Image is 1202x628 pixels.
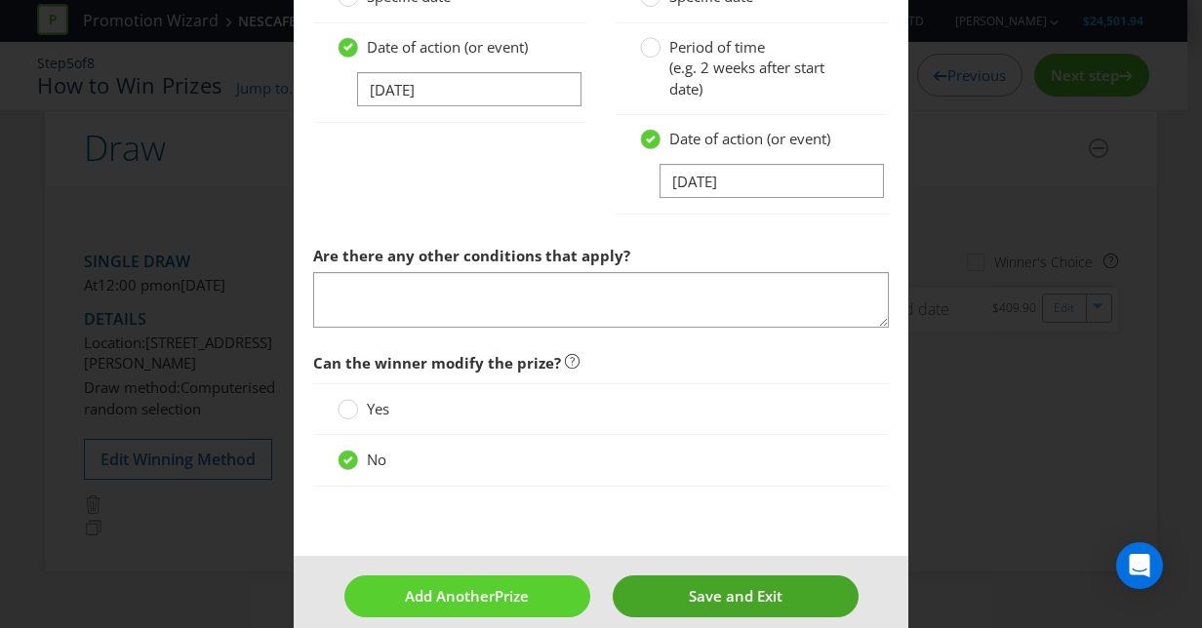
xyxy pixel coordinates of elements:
[367,399,389,418] span: Yes
[367,450,386,469] span: No
[689,586,782,606] span: Save and Exit
[344,575,590,617] button: Add AnotherPrize
[405,586,495,606] span: Add Another
[1116,542,1163,589] div: Open Intercom Messenger
[495,586,529,606] span: Prize
[669,58,824,98] span: (e.g. 2 weeks after start date)
[669,37,765,57] span: Period of time
[367,37,528,57] span: Date of action (or event)
[613,575,859,617] button: Save and Exit
[313,246,630,265] span: Are there any other conditions that apply?
[669,129,830,148] span: Date of action (or event)
[313,353,561,373] span: Can the winner modify the prize?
